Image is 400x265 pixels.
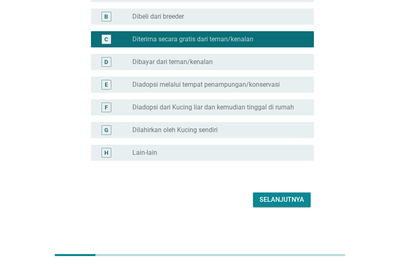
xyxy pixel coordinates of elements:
[104,126,108,134] div: G
[259,195,304,205] div: Selanjutnya
[104,58,108,66] div: D
[104,12,108,21] div: B
[132,126,218,134] label: Dilahirkan oleh Kucing sendiri
[105,80,108,89] div: E
[132,35,253,43] label: Diterima secara gratis dari teman/kenalan
[104,35,108,43] div: C
[132,103,294,111] label: Diadopsi dari Kucing liar dan kemudian tinggal di rumah
[104,148,108,157] div: H
[132,81,280,89] label: Diadopsi melalui tempat penampungan/konservasi
[132,13,184,21] label: Dibeli dari breeder
[132,58,213,66] label: Dibayar dari teman/kenalan
[105,103,108,111] div: F
[253,192,311,207] button: Selanjutnya
[132,149,157,157] label: Lain-lain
